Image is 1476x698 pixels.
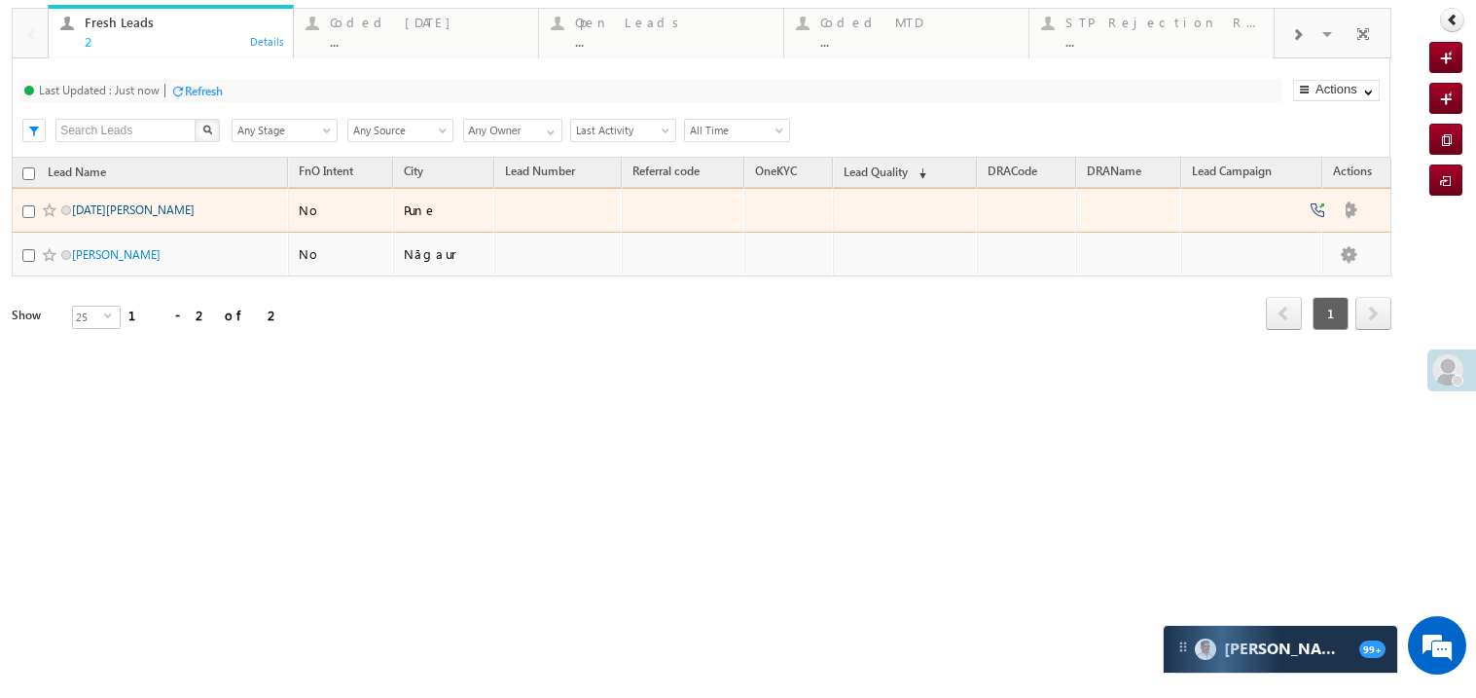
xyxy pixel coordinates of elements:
span: OneKYC [755,164,797,178]
a: Lead Name [38,162,116,187]
a: Call [1301,193,1336,228]
div: Open Leads [575,15,772,30]
a: OneKYC [745,161,807,186]
span: All Time [685,122,783,139]
span: Referral code [632,164,700,178]
a: Lead Number [495,161,585,186]
div: Lead Stage Filter [232,118,338,142]
a: DRAName [1077,161,1151,186]
a: FnO Intent [289,161,363,186]
span: Actions [1323,161,1382,186]
span: DRAName [1087,164,1141,178]
div: Nāgaur [404,245,486,263]
a: [DATE][PERSON_NAME] [72,202,195,217]
div: Refresh [185,84,223,98]
div: Show [12,307,56,324]
div: Owner Filter [463,118,560,142]
span: Last Activity [571,122,669,139]
a: next [1355,299,1391,330]
div: Fresh Leads [85,15,281,30]
a: Referral code [623,161,709,186]
a: Coded MTD... [783,9,1029,57]
div: ... [330,34,526,49]
a: Any Stage [232,119,338,142]
div: No [299,202,385,219]
div: ... [1065,34,1262,49]
input: Type to Search [463,119,562,142]
input: Search Leads [55,119,197,142]
a: Lead Quality (sorted descending) [834,161,936,186]
div: Details [249,32,286,50]
a: City [394,161,433,186]
span: 25 [73,307,104,328]
span: select [104,312,120,320]
a: Last Activity [570,119,676,142]
a: Any Source [347,119,453,142]
div: ... [820,34,1017,49]
a: DRACode [978,161,1047,186]
a: Show All Items [536,120,560,139]
span: 1 [1313,297,1349,330]
div: No [299,245,385,263]
img: Search [202,125,212,134]
span: Lead Quality [844,165,908,179]
div: Coded MTD [820,15,1017,30]
span: Any Stage [233,122,331,139]
input: Check all records [22,167,35,180]
span: prev [1266,297,1302,330]
a: [PERSON_NAME] [72,247,161,262]
div: ... [575,34,772,49]
span: City [404,164,423,178]
a: Fresh Leads2Details [48,5,294,59]
a: Lead Campaign [1182,161,1281,186]
a: Open Leads... [538,9,784,57]
button: Actions [1293,80,1380,101]
div: Pune [404,202,486,219]
div: Last Updated : Just now [39,83,160,97]
span: FnO Intent [299,164,353,178]
a: STP Rejection Reason... [1028,9,1275,57]
span: Lead Number [505,164,575,178]
div: 2 [85,34,281,49]
span: DRACode [988,164,1037,178]
span: Carter [1224,640,1350,658]
div: 1 - 2 of 2 [128,304,281,326]
a: Coded [DATE]... [293,9,539,57]
div: STP Rejection Reason [1065,15,1262,30]
span: Lead Campaign [1192,164,1272,178]
div: Coded [DATE] [330,15,526,30]
span: Any Source [348,122,447,139]
span: next [1355,297,1391,330]
span: (sorted descending) [911,165,926,181]
img: carter-drag [1175,640,1191,655]
div: carter-dragCarter[PERSON_NAME]99+ [1163,625,1398,674]
a: prev [1266,299,1302,330]
a: All Time [684,119,790,142]
div: Lead Source Filter [347,118,453,142]
img: Carter [1195,639,1216,660]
